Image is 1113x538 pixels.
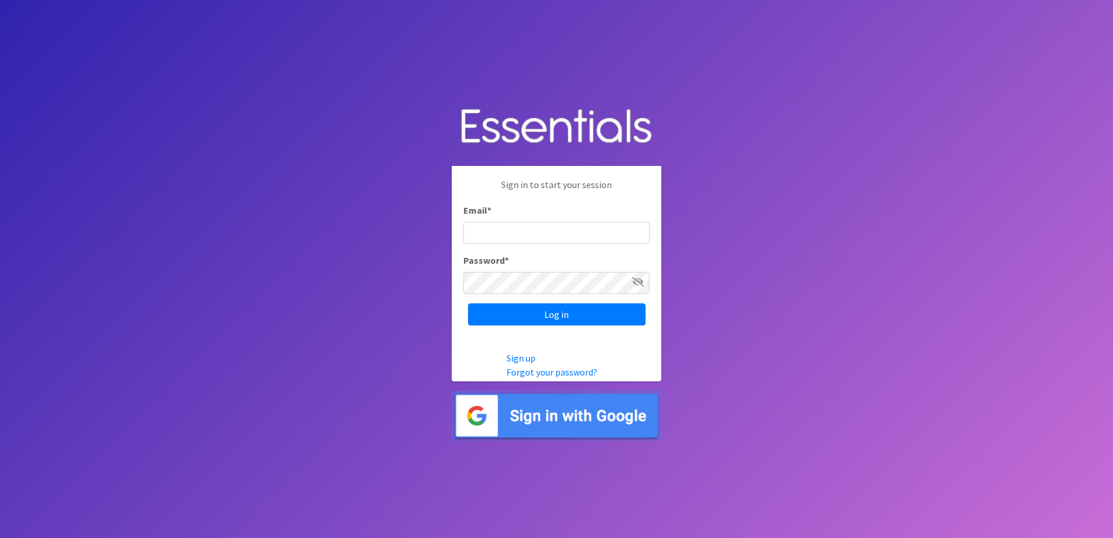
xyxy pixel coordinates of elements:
[506,352,536,364] a: Sign up
[452,391,661,441] img: Sign in with Google
[468,303,646,325] input: Log in
[487,204,491,216] abbr: required
[463,178,650,203] p: Sign in to start your session
[463,203,491,217] label: Email
[505,254,509,266] abbr: required
[506,366,597,378] a: Forgot your password?
[463,253,509,267] label: Password
[452,97,661,157] img: Human Essentials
